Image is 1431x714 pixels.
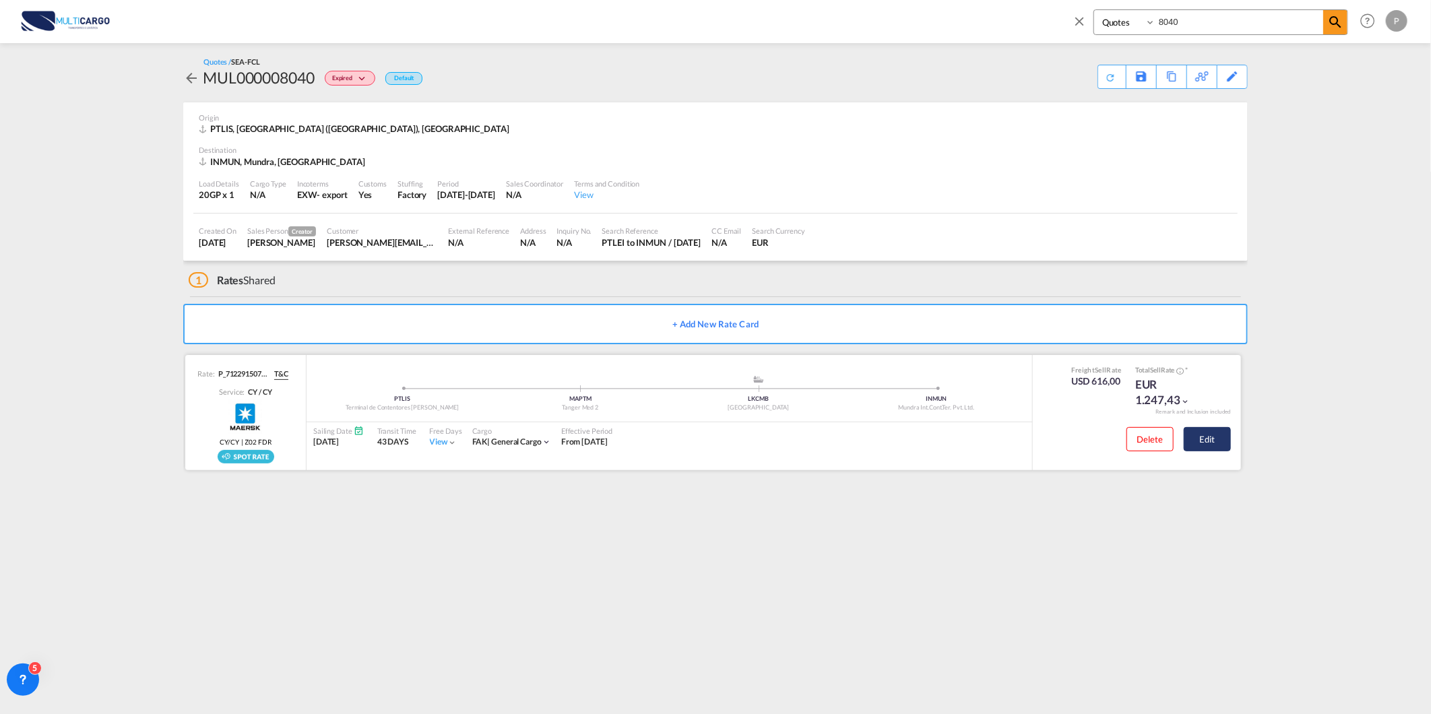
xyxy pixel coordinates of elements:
div: INMUN [848,395,1025,403]
div: Terminal de Contentores [PERSON_NAME] [313,403,491,412]
div: CY / CY [245,387,272,397]
div: Effective Period [561,426,612,436]
button: + Add New Rate Card [183,304,1248,344]
div: P_7122915079_P01cc6jm1 [215,368,269,379]
div: Stuffing [397,178,426,189]
span: SEA-FCL [231,57,259,66]
span: Sell [1095,366,1106,374]
div: Address [520,226,546,236]
div: Quote PDF is not available at this time [1105,65,1119,83]
span: Sell [1151,366,1162,374]
div: general cargo [472,436,542,448]
div: Viewicon-chevron-down [430,436,457,448]
div: Quotes /SEA-FCL [203,57,260,67]
div: Default [385,72,422,85]
md-icon: icon-refresh [1104,71,1117,84]
span: Expired [332,74,356,87]
span: Rate: [197,368,215,379]
img: 82db67801a5411eeacfdbd8acfa81e61.png [20,6,111,36]
div: Cargo [472,426,551,436]
div: Origin [199,112,1232,123]
div: Remark and Inclusion included [1145,408,1241,416]
span: FAK [472,436,492,447]
div: Factory Stuffing [397,189,426,201]
div: Rollable available [218,450,274,463]
div: N/A [520,236,546,249]
img: Maersk Spot [228,400,262,434]
span: From [DATE] [561,436,608,447]
div: 20GP x 1 [199,189,239,201]
div: Period [437,178,495,189]
div: Terms and Condition [574,178,639,189]
div: Sales Coordinator [506,178,563,189]
div: Change Status Here [315,67,379,88]
div: External Reference [448,226,509,236]
div: Free Days [430,426,462,436]
div: P [1386,10,1407,32]
div: puneet.aggarwal@ldh.cpworldindia.com puneet.aggarwal@ldh.cpworldindia.com [327,236,437,249]
img: Spot_rate_rollable_v2.png [218,450,274,463]
span: 1 [189,272,208,288]
div: CC Email [711,226,741,236]
button: Spot Rates are dynamic & can fluctuate with time [1175,366,1184,376]
div: N/A [711,236,741,249]
div: Change Status Here [325,71,375,86]
span: | [239,437,245,447]
div: From 06 Aug 2025 [561,436,608,448]
div: Search Currency [752,226,805,236]
div: Created On [199,226,236,236]
div: Cargo Type [250,178,286,189]
md-icon: icon-arrow-left [183,70,199,86]
span: | [487,436,490,447]
div: Save As Template [1126,65,1156,88]
div: N/A [250,189,286,201]
div: Help [1356,9,1386,34]
span: Service: [219,387,245,397]
div: Total Rate [1135,365,1203,376]
div: Transit Time [377,426,416,436]
button: Delete [1126,427,1174,451]
md-icon: icon-chevron-down [542,437,551,447]
div: EXW [297,189,317,201]
button: Edit [1184,427,1231,451]
span: Creator [288,226,316,236]
div: View [574,189,639,201]
div: Load Details [199,178,239,189]
span: PTLIS, [GEOGRAPHIC_DATA] ([GEOGRAPHIC_DATA]), [GEOGRAPHIC_DATA] [210,123,509,134]
div: Inquiry No. [557,226,592,236]
md-icon: icon-chevron-down [1180,397,1190,406]
div: EUR 1.247,43 [1135,377,1203,409]
div: PTLEI to INMUN / 6 Aug 2025 [602,236,701,249]
div: Search Reference [602,226,701,236]
div: - export [317,189,348,201]
div: INMUN, Mundra, Asia Pacific [199,156,369,168]
span: Z02 FDR [245,437,272,447]
div: MUL000008040 [203,67,315,88]
input: Enter Quotation Number [1155,10,1323,34]
div: N/A [557,236,592,249]
div: Incoterms [297,178,348,189]
div: Mundra Int.Cont.Ter. Pvt. Ltd. [848,403,1025,412]
md-icon: icon-close [1072,13,1087,28]
span: Rates [217,273,244,286]
div: Sales Person [247,226,316,236]
span: Help [1356,9,1379,32]
div: Yes [358,189,387,201]
div: Shared [189,273,276,288]
div: PTLIS, Lisbon (Lisboa), Europe [199,123,513,135]
div: [GEOGRAPHIC_DATA] [670,403,848,412]
div: USD 616,00 [1071,375,1122,388]
div: 43 DAYS [377,436,416,448]
div: EUR [752,236,805,249]
div: [DATE] [313,436,364,448]
div: Patricia Barroso [247,236,316,249]
div: N/A [506,189,563,201]
div: 6 Aug 2025 [199,236,236,249]
span: icon-magnify [1323,10,1347,34]
md-icon: assets/icons/custom/ship-fill.svg [751,376,767,383]
span: T&C [274,368,288,379]
div: Customer [327,226,437,236]
div: N/A [448,236,509,249]
span: icon-close [1072,9,1093,42]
